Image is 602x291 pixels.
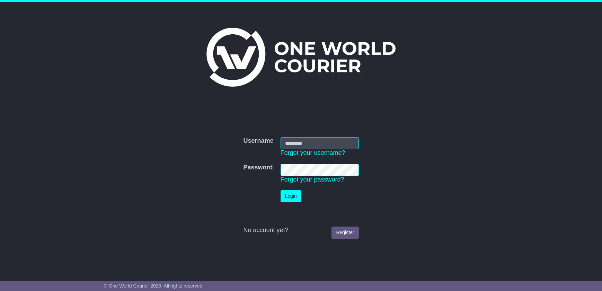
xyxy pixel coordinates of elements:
[243,227,358,234] div: No account yet?
[281,149,345,156] a: Forgot your username?
[243,164,273,171] label: Password
[281,190,301,202] button: Login
[206,28,396,87] img: One World
[331,227,358,239] a: Register
[104,283,204,289] span: © One World Courier 2025. All rights reserved.
[243,137,273,145] label: Username
[281,176,344,183] a: Forgot your password?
